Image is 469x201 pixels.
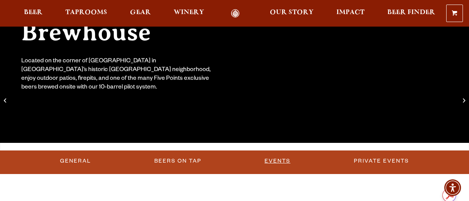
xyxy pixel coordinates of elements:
a: Events [261,152,293,170]
span: Beer [24,9,43,16]
div: Accessibility Menu [444,179,461,196]
span: Gear [130,9,151,16]
a: Impact [331,9,369,18]
span: Our Story [270,9,314,16]
a: General [57,152,94,170]
span: Winery [174,9,204,16]
a: Private Events [351,152,412,170]
a: Beers on Tap [151,152,204,170]
a: Winery [169,9,209,18]
div: Located on the corner of [GEOGRAPHIC_DATA] in [GEOGRAPHIC_DATA]’s historic [GEOGRAPHIC_DATA] neig... [21,57,216,92]
a: Odell Home [221,9,250,18]
a: Our Story [265,9,318,18]
a: Gear [125,9,156,18]
a: Taprooms [60,9,112,18]
span: Taprooms [65,9,107,16]
a: Beer [19,9,48,18]
span: Beer Finder [387,9,435,16]
a: Beer Finder [382,9,440,18]
span: Impact [336,9,364,16]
